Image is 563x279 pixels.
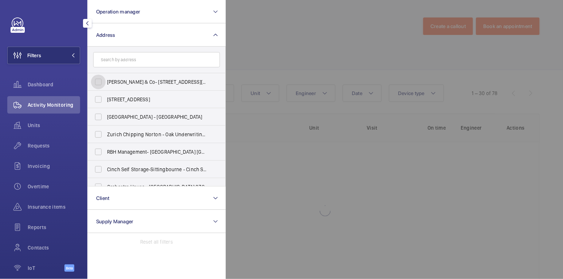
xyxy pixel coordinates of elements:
[28,81,80,88] span: Dashboard
[28,142,80,149] span: Requests
[7,47,80,64] button: Filters
[28,122,80,129] span: Units
[28,244,80,251] span: Contacts
[28,264,64,272] span: IoT
[28,162,80,170] span: Invoicing
[28,224,80,231] span: Reports
[27,52,41,59] span: Filters
[64,264,74,272] span: Beta
[28,203,80,211] span: Insurance items
[28,101,80,109] span: Activity Monitoring
[28,183,80,190] span: Overtime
